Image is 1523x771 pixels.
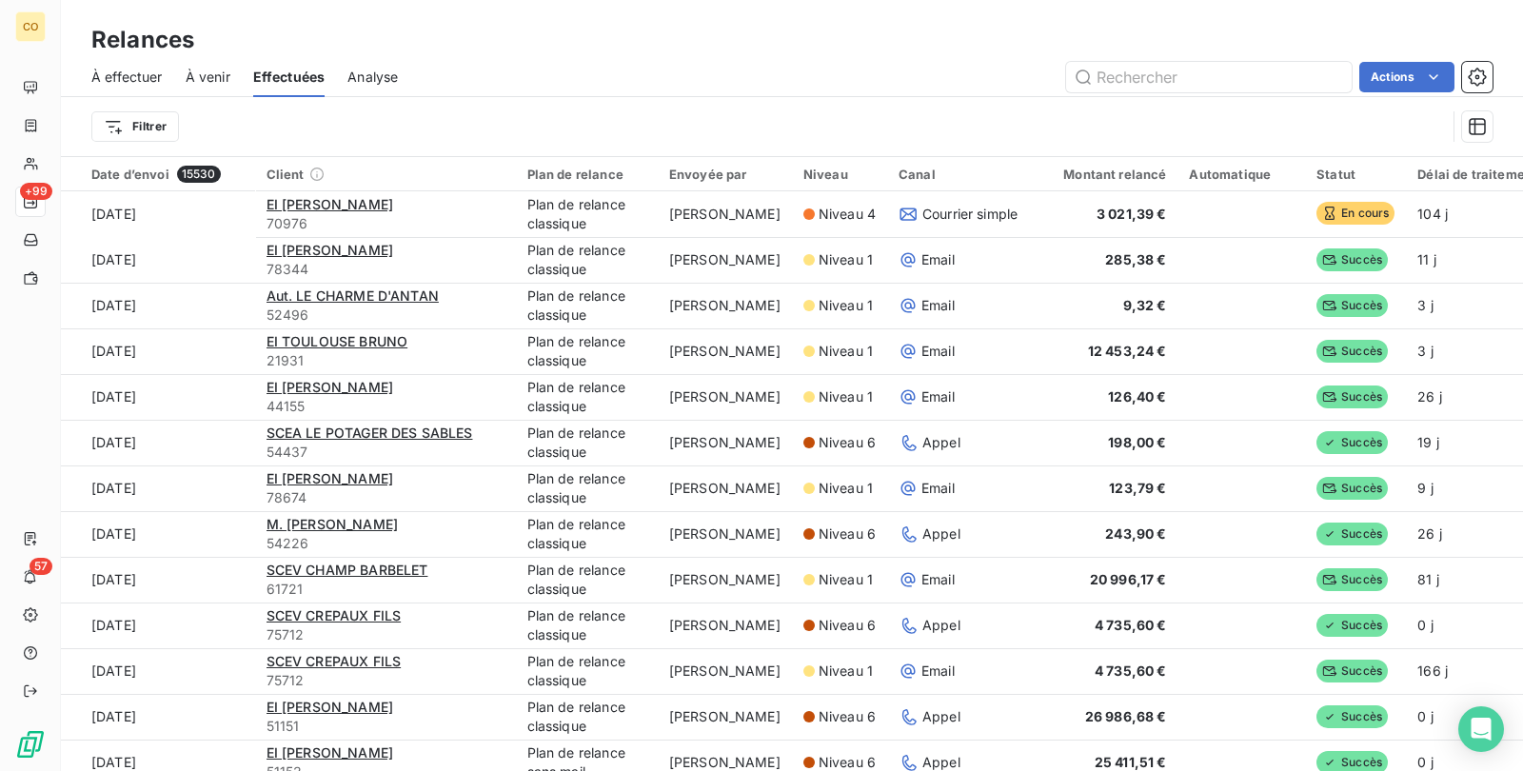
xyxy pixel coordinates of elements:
span: Courrier simple [922,205,1018,224]
span: Niveau 6 [819,433,876,452]
div: Open Intercom Messenger [1458,706,1504,752]
span: EI [PERSON_NAME] [267,196,393,212]
span: Niveau 1 [819,479,873,498]
td: Plan de relance classique [516,465,658,511]
td: Plan de relance classique [516,557,658,603]
span: Appel [922,707,960,726]
span: 4 735,60 € [1095,617,1167,633]
div: Automatique [1189,167,1294,182]
td: Plan de relance classique [516,237,658,283]
td: [PERSON_NAME] [658,465,792,511]
td: [DATE] [61,420,255,465]
td: [PERSON_NAME] [658,511,792,557]
span: 52496 [267,306,504,325]
span: Succès [1316,660,1388,682]
td: Plan de relance classique [516,374,658,420]
span: 21931 [267,351,504,370]
div: Plan de relance [527,167,646,182]
div: Montant relancé [1040,167,1166,182]
span: EI TOULOUSE BRUNO [267,333,408,349]
span: EI [PERSON_NAME] [267,470,393,486]
span: 75712 [267,625,504,644]
td: Plan de relance classique [516,603,658,648]
span: 54437 [267,443,504,462]
span: 26 986,68 € [1085,708,1167,724]
span: À venir [186,68,230,87]
span: SCEA LE POTAGER DES SABLES [267,425,473,441]
td: Plan de relance classique [516,694,658,740]
span: 54226 [267,534,504,553]
span: EI [PERSON_NAME] [267,744,393,761]
span: Email [921,570,955,589]
td: [PERSON_NAME] [658,420,792,465]
span: Appel [922,616,960,635]
td: [PERSON_NAME] [658,328,792,374]
span: 44155 [267,397,504,416]
span: 25 411,51 € [1095,754,1167,770]
img: Logo LeanPay [15,729,46,760]
span: 20 996,17 € [1090,571,1167,587]
td: [PERSON_NAME] [658,557,792,603]
span: 61721 [267,580,504,599]
span: 75712 [267,671,504,690]
td: Plan de relance classique [516,191,658,237]
span: 12 453,24 € [1088,343,1167,359]
span: 15530 [177,166,221,183]
td: [DATE] [61,465,255,511]
span: Niveau 1 [819,662,873,681]
td: [DATE] [61,191,255,237]
span: Niveau 1 [819,570,873,589]
button: Actions [1359,62,1454,92]
td: [DATE] [61,557,255,603]
span: 126,40 € [1108,388,1166,405]
span: Aut. LE CHARME D'ANTAN [267,287,439,304]
span: M. [PERSON_NAME] [267,516,398,532]
div: Niveau [803,167,876,182]
td: [PERSON_NAME] [658,283,792,328]
span: 3 021,39 € [1097,206,1167,222]
span: Succès [1316,340,1388,363]
td: [DATE] [61,237,255,283]
span: SCEV CREPAUX FILS [267,607,402,623]
button: Filtrer [91,111,179,142]
td: [PERSON_NAME] [658,603,792,648]
span: 51151 [267,717,504,736]
span: Niveau 6 [819,524,876,544]
span: Succès [1316,568,1388,591]
td: [DATE] [61,648,255,694]
span: Email [921,296,955,315]
td: [DATE] [61,283,255,328]
td: Plan de relance classique [516,420,658,465]
span: Email [921,479,955,498]
td: Plan de relance classique [516,283,658,328]
span: Appel [922,433,960,452]
span: SCEV CREPAUX FILS [267,653,402,669]
span: Succès [1316,614,1388,637]
td: [DATE] [61,511,255,557]
span: 243,90 € [1105,525,1166,542]
span: En cours [1316,202,1394,225]
span: Email [921,662,955,681]
span: Succès [1316,705,1388,728]
span: Succès [1316,431,1388,454]
div: Date d’envoi [91,166,244,183]
div: CO [15,11,46,42]
td: Plan de relance classique [516,328,658,374]
span: Niveau 1 [819,250,873,269]
span: 4 735,60 € [1095,662,1167,679]
span: À effectuer [91,68,163,87]
span: 70976 [267,214,504,233]
span: Succès [1316,248,1388,271]
td: [PERSON_NAME] [658,191,792,237]
span: Effectuées [253,68,326,87]
span: Email [921,250,955,269]
span: Email [921,342,955,361]
span: Analyse [347,68,398,87]
span: Niveau 6 [819,616,876,635]
div: Canal [899,167,1018,182]
span: EI [PERSON_NAME] [267,242,393,258]
span: Succès [1316,523,1388,545]
h3: Relances [91,23,194,57]
span: 9,32 € [1123,297,1167,313]
td: Plan de relance classique [516,648,658,694]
